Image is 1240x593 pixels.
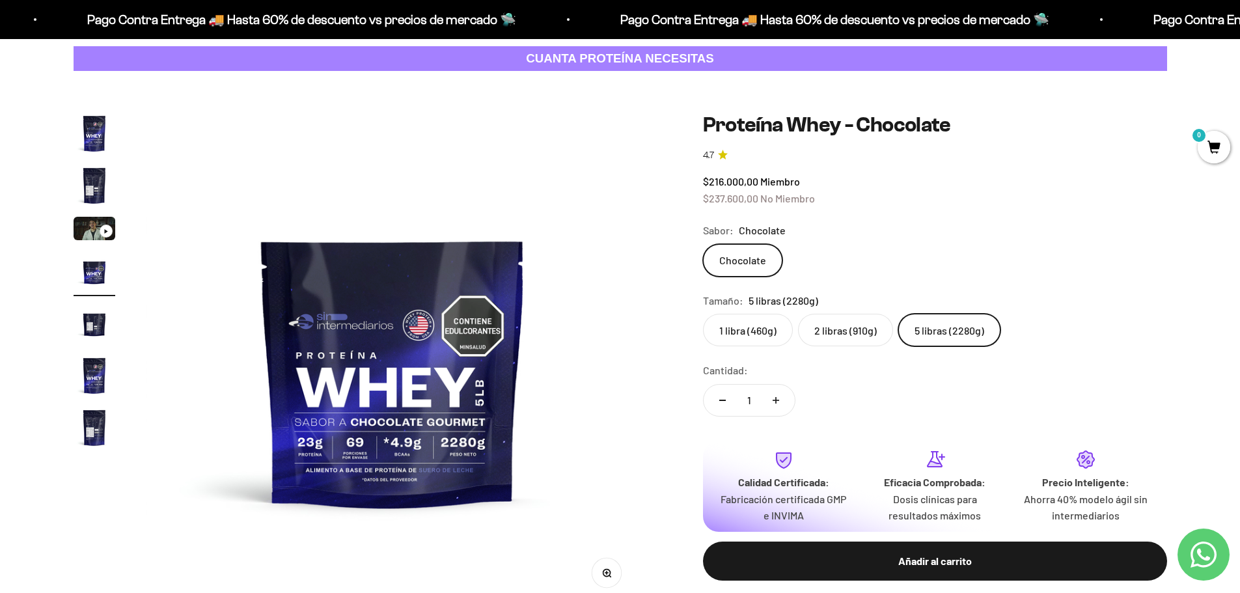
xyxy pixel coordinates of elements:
p: Pago Contra Entrega 🚚 Hasta 60% de descuento vs precios de mercado 🛸 [620,9,1049,30]
button: Ir al artículo 5 [74,303,115,348]
span: 4.7 [703,148,714,163]
button: Ir al artículo 1 [74,113,115,158]
p: Pago Contra Entrega 🚚 Hasta 60% de descuento vs precios de mercado 🛸 [87,9,516,30]
a: CUANTA PROTEÍNA NECESITAS [74,46,1167,72]
img: Proteína Whey - Chocolate [74,251,115,292]
button: Ir al artículo 2 [74,165,115,210]
span: Miembro [760,175,800,187]
span: Chocolate [739,222,786,239]
mark: 0 [1191,128,1207,143]
button: Ir al artículo 6 [74,355,115,400]
button: Reducir cantidad [704,385,741,416]
span: $237.600,00 [703,192,758,204]
a: 4.74.7 de 5.0 estrellas [703,148,1167,163]
img: Proteína Whey - Chocolate [74,165,115,206]
p: Dosis clínicas para resultados máximos [870,491,1000,524]
strong: Eficacia Comprobada: [884,476,985,488]
label: Cantidad: [703,362,748,379]
button: Añadir al carrito [703,542,1167,581]
img: Proteína Whey - Chocolate [74,355,115,396]
button: Ir al artículo 4 [74,251,115,296]
img: Proteína Whey - Chocolate [74,303,115,344]
button: Aumentar cantidad [757,385,795,416]
h1: Proteína Whey - Chocolate [703,113,1167,137]
strong: Calidad Certificada: [738,476,829,488]
button: Ir al artículo 3 [74,217,115,244]
span: No Miembro [760,192,815,204]
p: Fabricación certificada GMP e INVIMA [719,491,849,524]
legend: Tamaño: [703,292,743,309]
img: Proteína Whey - Chocolate [74,113,115,154]
strong: Precio Inteligente: [1042,476,1129,488]
a: 0 [1198,141,1230,156]
div: Añadir al carrito [729,553,1141,570]
strong: CUANTA PROTEÍNA NECESITAS [526,51,714,65]
span: $216.000,00 [703,175,758,187]
img: Proteína Whey - Chocolate [74,407,115,448]
span: 5 libras (2280g) [749,292,818,309]
p: Ahorra 40% modelo ágil sin intermediarios [1021,491,1151,524]
legend: Sabor: [703,222,734,239]
button: Ir al artículo 7 [74,407,115,452]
